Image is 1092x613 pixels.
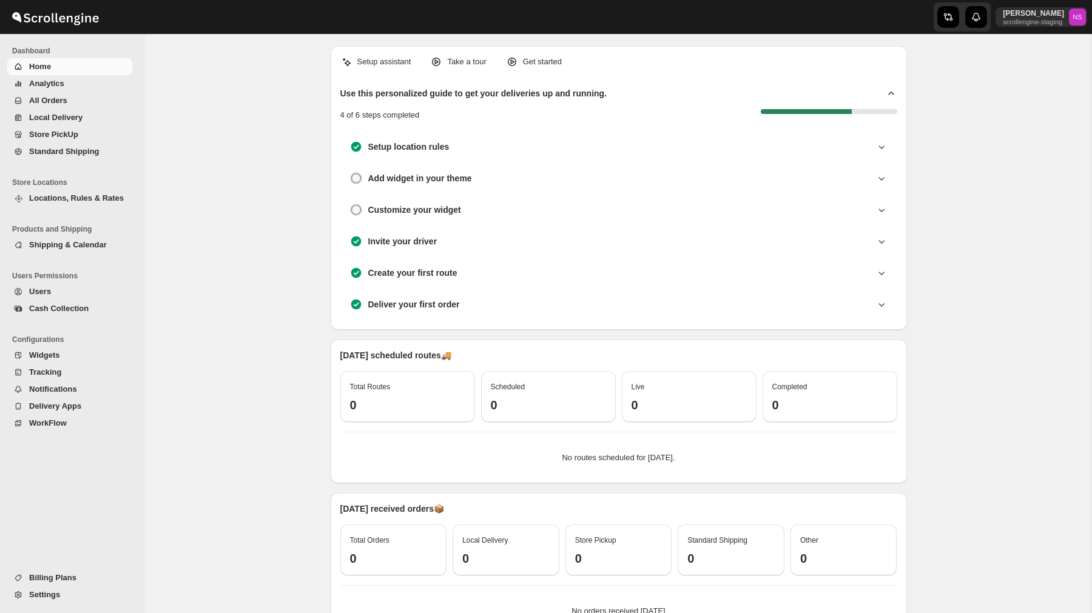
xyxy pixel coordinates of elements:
[29,401,81,410] span: Delivery Apps
[462,551,550,566] h3: 0
[12,224,137,234] span: Products and Shipping
[7,236,132,253] button: Shipping & Calendar
[575,551,662,566] h3: 0
[350,536,389,544] span: Total Orders
[7,364,132,381] button: Tracking
[357,56,411,68] p: Setup assistant
[687,536,747,544] span: Standard Shipping
[340,87,607,99] h2: Use this personalized guide to get your deliveries up and running.
[12,46,137,56] span: Dashboard
[29,96,67,105] span: All Orders
[340,109,420,121] p: 4 of 6 steps completed
[1069,8,1086,25] span: Nawneet Sharma
[523,56,562,68] p: Get started
[7,569,132,586] button: Billing Plans
[368,298,460,310] h3: Deliver your first order
[10,2,101,32] img: ScrollEngine
[772,398,888,412] h3: 0
[800,536,818,544] span: Other
[29,418,67,427] span: WorkFlow
[491,398,606,412] h3: 0
[29,79,64,88] span: Analytics
[7,415,132,432] button: WorkFlow
[7,283,132,300] button: Users
[1003,18,1064,25] p: scrollengine-staging
[7,347,132,364] button: Widgets
[7,92,132,109] button: All Orders
[350,383,391,391] span: Total Routes
[996,7,1087,27] button: User menu
[29,384,77,394] span: Notifications
[12,335,137,344] span: Configurations
[29,287,51,296] span: Users
[7,190,132,207] button: Locations, Rules & Rates
[632,398,747,412] h3: 0
[350,452,888,464] p: No routes scheduled for [DATE].
[368,235,437,247] h3: Invite your driver
[29,147,99,156] span: Standard Shipping
[447,56,486,68] p: Take a tour
[12,271,137,281] span: Users Permissions
[7,300,132,317] button: Cash Collection
[7,75,132,92] button: Analytics
[368,172,472,184] h3: Add widget in your theme
[29,304,89,313] span: Cash Collection
[462,536,508,544] span: Local Delivery
[29,573,76,582] span: Billing Plans
[7,586,132,603] button: Settings
[12,178,137,187] span: Store Locations
[368,204,461,216] h3: Customize your widget
[29,240,107,249] span: Shipping & Calendar
[687,551,775,566] h3: 0
[368,267,457,279] h3: Create your first route
[29,62,51,71] span: Home
[7,398,132,415] button: Delivery Apps
[350,398,465,412] h3: 0
[800,551,888,566] h3: 0
[575,536,616,544] span: Store Pickup
[29,130,78,139] span: Store PickUp
[368,141,450,153] h3: Setup location rules
[29,590,60,599] span: Settings
[340,503,897,515] p: [DATE] received orders 📦
[340,349,897,361] p: [DATE] scheduled routes 🚚
[632,383,645,391] span: Live
[772,383,807,391] span: Completed
[29,367,61,377] span: Tracking
[491,383,525,391] span: Scheduled
[29,193,124,203] span: Locations, Rules & Rates
[29,350,59,360] span: Widgets
[1003,8,1064,18] p: [PERSON_NAME]
[29,113,83,122] span: Local Delivery
[7,58,132,75] button: Home
[350,551,437,566] h3: 0
[1073,13,1082,21] text: NS
[7,381,132,398] button: Notifications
